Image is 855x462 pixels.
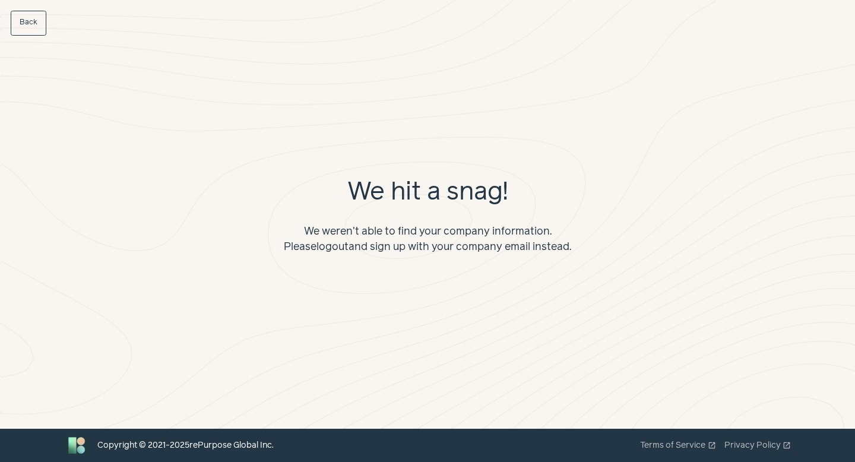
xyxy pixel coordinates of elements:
[724,439,791,452] a: Privacy Policyopen_in_new
[11,11,46,36] a: Back
[316,242,349,252] a: logout
[64,433,89,458] img: Bluebird logo
[97,439,274,452] div: Copyright © 2021- 2025 rePurpose Global Inc.
[708,441,716,450] span: open_in_new
[783,441,791,450] span: open_in_new
[640,439,716,452] a: Terms of Serviceopen_in_new
[254,174,601,211] h1: We hit a snag!
[254,224,601,255] div: We weren't able to find your company information. Please and sign up with your company email inst...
